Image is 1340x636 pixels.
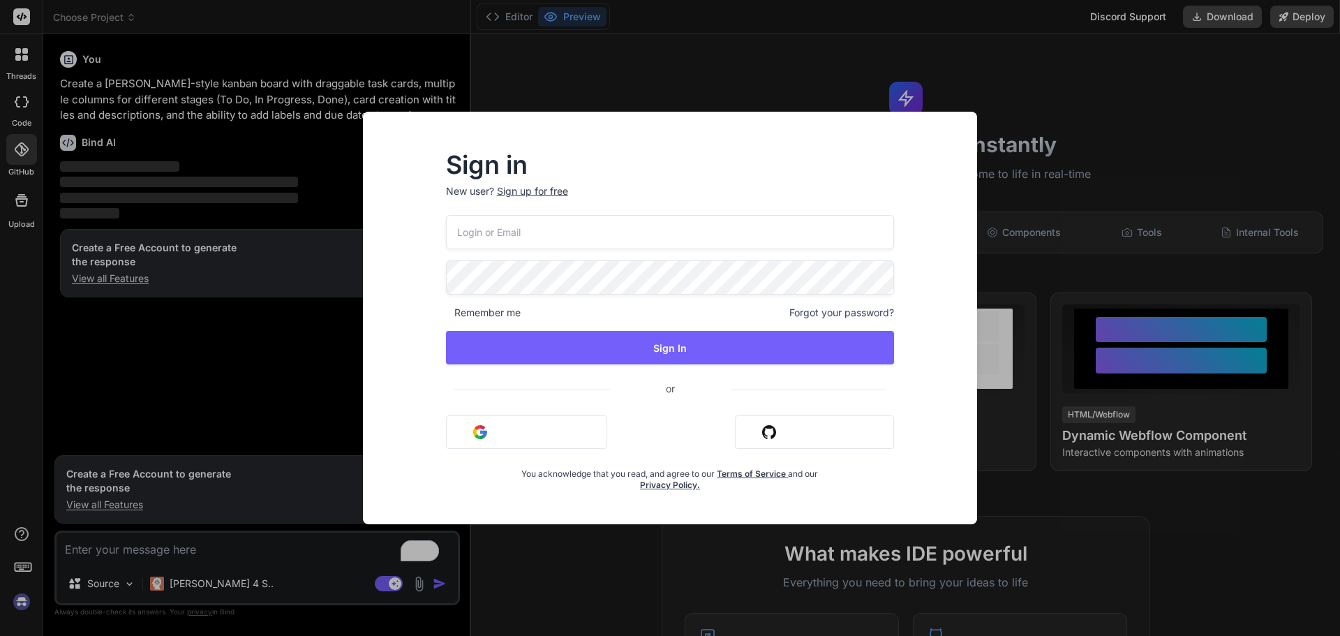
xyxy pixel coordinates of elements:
div: You acknowledge that you read, and agree to our and our [521,460,819,491]
a: Privacy Policy. [640,480,700,490]
img: google [473,425,487,439]
p: New user? [446,184,895,215]
a: Terms of Service [717,468,788,479]
button: Sign in with Google [446,415,607,449]
span: Forgot your password? [789,306,894,320]
button: Sign In [446,331,895,364]
div: Sign up for free [497,184,568,198]
span: or [610,371,731,406]
input: Login or Email [446,215,895,249]
span: Remember me [446,306,521,320]
button: Sign in with Github [735,415,894,449]
h2: Sign in [446,154,895,176]
img: github [762,425,776,439]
